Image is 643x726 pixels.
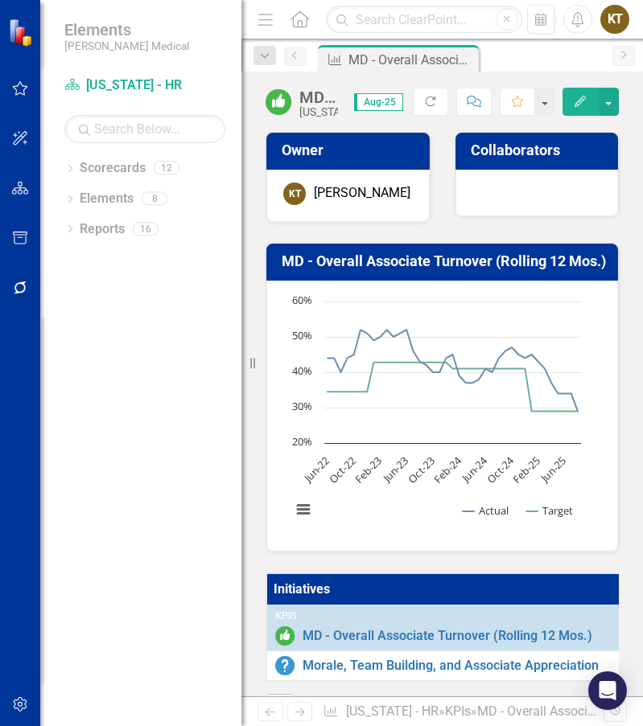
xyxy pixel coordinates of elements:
a: Reports [80,220,125,239]
a: Scorecards [80,159,146,178]
text: Jun-23 [379,453,411,486]
span: Aug-25 [354,93,403,111]
a: Elements [80,190,134,208]
div: MD - Overall Associate Turnover (Rolling 12 Mos.) [348,50,475,70]
img: On or Above Target [275,626,295,646]
div: 16 [133,222,159,236]
div: » » [323,703,603,721]
text: 50% [292,328,312,342]
text: Oct-24 [484,453,517,486]
h3: MD - Overall Associate Turnover (Rolling 12 Mos.) [282,253,608,269]
text: Feb-25 [509,453,542,486]
text: 20% [292,434,312,449]
span: Elements [64,20,189,39]
text: Feb-24 [431,453,464,486]
button: View chart menu, Chart [292,498,315,521]
div: [US_STATE] - HR [299,106,338,118]
text: Feb-23 [352,453,385,486]
a: [US_STATE] - HR [64,76,225,95]
img: On or Above Target [266,89,291,115]
button: Show Actual [463,503,509,518]
div: [PERSON_NAME] [314,184,410,203]
input: Search ClearPoint... [326,6,521,34]
div: KT [283,183,306,205]
a: [US_STATE] - HR [346,703,439,719]
text: 60% [292,293,312,307]
button: Show Target [526,503,574,518]
text: 40% [292,363,312,378]
div: 12 [154,162,179,175]
text: 30% [292,399,312,413]
text: Jun-25 [537,453,569,486]
text: Oct-22 [326,453,358,486]
h3: Owner [282,142,420,158]
a: KPIs [445,703,471,719]
svg: Interactive chart [283,293,589,535]
div: Open Intercom Messenger [588,671,627,710]
div: MD - Overall Associate Turnover (Rolling 12 Mos.) [299,88,338,106]
button: KT [600,5,629,34]
img: No Information [275,656,295,675]
h3: Collaborators [471,142,609,158]
div: Chart. Highcharts interactive chart. [283,293,601,535]
text: Jun-24 [458,453,491,486]
text: Oct-23 [405,453,437,486]
div: 8 [142,192,167,206]
input: Search Below... [64,115,225,143]
img: ClearPoint Strategy [8,18,36,47]
text: Jun-22 [299,453,332,486]
small: [PERSON_NAME] Medical [64,39,189,52]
